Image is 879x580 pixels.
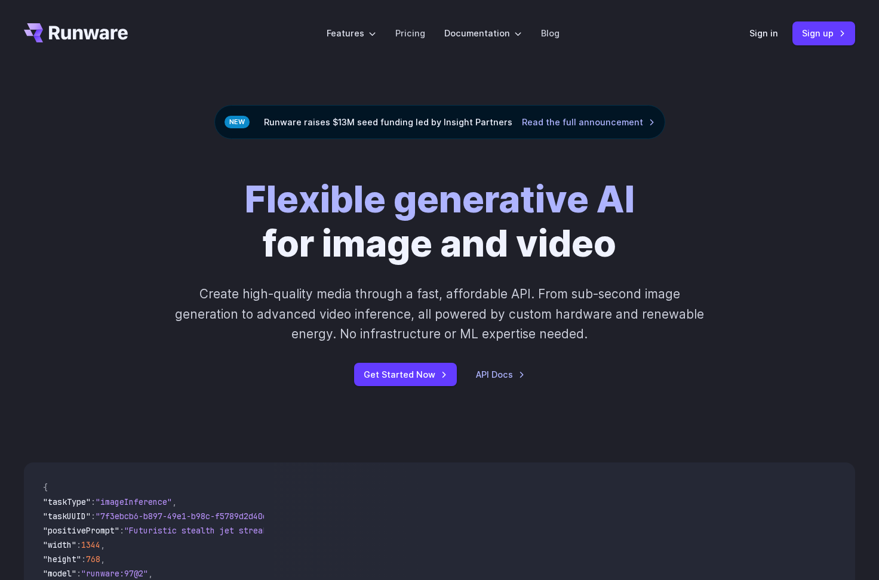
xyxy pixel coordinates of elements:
[43,511,91,522] span: "taskUUID"
[91,496,96,507] span: :
[43,525,119,536] span: "positivePrompt"
[91,511,96,522] span: :
[76,568,81,579] span: :
[96,496,172,507] span: "imageInference"
[100,539,105,550] span: ,
[476,368,525,381] a: API Docs
[541,26,560,40] a: Blog
[100,554,105,564] span: ,
[86,554,100,564] span: 768
[124,525,559,536] span: "Futuristic stealth jet streaking through a neon-lit cityscape with glowing purple exhaust"
[148,568,153,579] span: ,
[749,26,778,40] a: Sign in
[43,482,48,493] span: {
[395,26,425,40] a: Pricing
[327,26,376,40] label: Features
[245,177,635,265] h1: for image and video
[81,539,100,550] span: 1344
[96,511,277,522] span: "7f3ebcb6-b897-49e1-b98c-f5789d2d40d7"
[522,115,655,129] a: Read the full announcement
[43,496,91,507] span: "taskType"
[792,21,855,45] a: Sign up
[43,568,76,579] span: "model"
[81,568,148,579] span: "runware:97@2"
[43,539,76,550] span: "width"
[172,496,177,507] span: ,
[444,26,522,40] label: Documentation
[81,554,86,564] span: :
[43,554,81,564] span: "height"
[24,23,128,42] a: Go to /
[214,105,665,139] div: Runware raises $13M seed funding led by Insight Partners
[174,284,706,344] p: Create high-quality media through a fast, affordable API. From sub-second image generation to adv...
[76,539,81,550] span: :
[354,363,457,386] a: Get Started Now
[119,525,124,536] span: :
[245,177,635,221] strong: Flexible generative AI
